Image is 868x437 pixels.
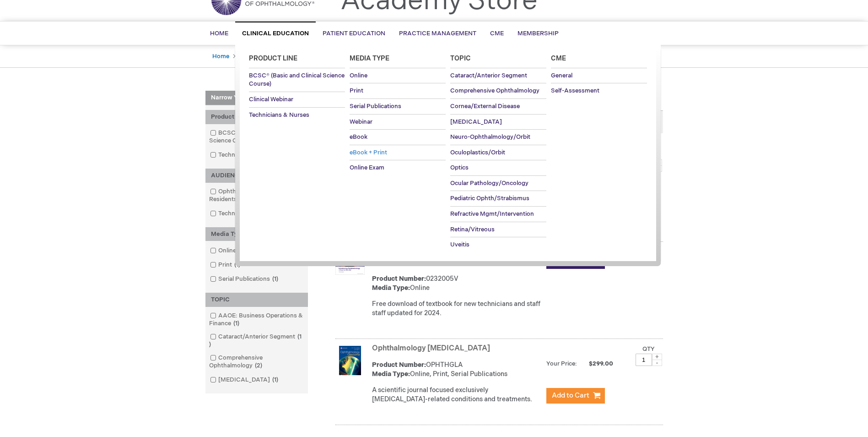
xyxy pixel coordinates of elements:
[249,55,297,62] span: Product Line
[372,275,426,283] strong: Product Number:
[205,91,308,105] strong: Narrow Your Choices
[270,275,280,283] span: 1
[399,30,476,37] span: Practice Management
[350,118,372,126] span: Webinar
[578,360,615,367] span: $299.00
[518,30,559,37] span: Membership
[450,149,505,156] span: Oculoplastics/Orbit
[450,118,502,126] span: [MEDICAL_DATA]
[212,53,229,60] a: Home
[231,320,242,327] span: 1
[450,195,529,202] span: Pediatric Ophth/Strabismus
[551,87,599,94] span: Self-Assessment
[450,72,527,79] span: Cataract/Anterior Segment
[350,149,387,156] span: eBook + Print
[372,344,490,353] a: Ophthalmology [MEDICAL_DATA]
[205,169,308,183] div: AUDIENCE
[450,87,539,94] span: Comprehensive Ophthalmology
[205,227,308,241] div: Media Type
[450,55,471,62] span: Topic
[372,300,542,318] div: Free download of textbook for new technicians and staff staff updated for 2024.
[450,164,469,171] span: Optics
[208,354,306,370] a: Comprehensive Ophthalmology2
[552,391,589,400] span: Add to Cart
[208,376,282,384] a: [MEDICAL_DATA]1
[350,72,367,79] span: Online
[242,30,309,37] span: Clinical Education
[642,345,655,353] label: Qty
[350,133,367,141] span: eBook
[249,96,293,103] span: Clinical Webinar
[210,30,228,37] span: Home
[249,72,345,88] span: BCSC® (Basic and Clinical Science Course)
[350,87,363,94] span: Print
[372,386,542,404] div: A scientific journal focused exclusively [MEDICAL_DATA]-related conditions and treatments.
[372,361,542,379] div: OPHTHGLA Online, Print, Serial Publications
[208,129,306,145] a: BCSC® (Basic and Clinical Science Course)1
[208,209,291,218] a: Technicians & Nurses1
[450,180,528,187] span: Ocular Pathology/Oncology
[209,333,302,348] span: 1
[208,151,291,159] a: Technicians & Nurses1
[450,210,534,218] span: Refractive Mgmt/Intervention
[546,360,577,367] strong: Your Price:
[372,284,410,292] strong: Media Type:
[350,55,389,62] span: Media Type
[208,261,244,269] a: Print1
[208,187,306,204] a: Ophthalmologists & Residents2
[208,333,306,349] a: Cataract/Anterior Segment1
[372,361,426,369] strong: Product Number:
[350,164,384,171] span: Online Exam
[270,376,280,383] span: 1
[208,246,249,255] a: Online3
[249,111,309,119] span: Technicians & Nurses
[323,30,385,37] span: Patient Education
[335,346,365,375] img: Ophthalmology Glaucoma
[636,354,652,366] input: Qty
[372,247,535,266] a: Introducing Ophthalmology: A Primer for Office Staff, Third Edition (Free Download)
[208,311,306,328] a: AAOE: Business Operations & Finance1
[232,261,243,268] span: 1
[372,370,410,378] strong: Media Type:
[490,30,504,37] span: CME
[551,72,572,79] span: General
[208,275,282,284] a: Serial Publications1
[546,388,605,404] button: Add to Cart
[253,362,264,369] span: 2
[205,293,308,307] div: TOPIC
[450,226,495,233] span: Retina/Vitreous
[551,55,566,62] span: Cme
[450,103,520,110] span: Cornea/External Disease
[350,103,401,110] span: Serial Publications
[450,241,469,248] span: Uveitis
[372,274,542,293] div: 0232005V Online
[205,110,308,124] div: Product Line
[450,133,530,141] span: Neuro-Ophthalmology/Orbit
